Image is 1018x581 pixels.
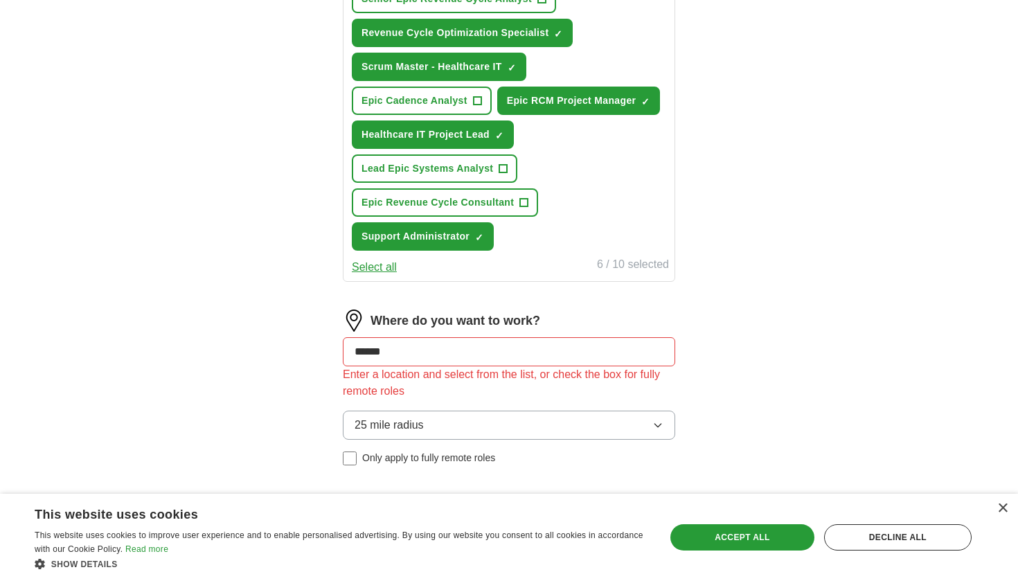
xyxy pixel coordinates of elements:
[824,524,972,551] div: Decline all
[362,451,495,465] span: Only apply to fully remote roles
[343,366,675,400] div: Enter a location and select from the list, or check the box for fully remote roles
[352,188,538,217] button: Epic Revenue Cycle Consultant
[475,232,483,243] span: ✓
[361,60,502,74] span: Scrum Master - Healthcare IT
[51,560,118,569] span: Show details
[35,557,647,571] div: Show details
[361,26,548,40] span: Revenue Cycle Optimization Specialist
[352,87,492,115] button: Epic Cadence Analyst
[343,411,675,440] button: 25 mile radius
[352,222,494,251] button: Support Administrator✓
[355,417,424,433] span: 25 mile radius
[35,502,612,523] div: This website uses cookies
[361,161,493,176] span: Lead Epic Systems Analyst
[997,503,1008,514] div: Close
[343,493,365,515] img: filter
[508,62,516,73] span: ✓
[343,452,357,465] input: Only apply to fully remote roles
[554,28,562,39] span: ✓
[352,154,517,183] button: Lead Epic Systems Analyst
[370,312,540,330] label: Where do you want to work?
[497,87,661,115] button: Epic RCM Project Manager✓
[352,259,397,276] button: Select all
[125,544,168,554] a: Read more, opens a new window
[352,19,573,47] button: Revenue Cycle Optimization Specialist✓
[361,195,514,210] span: Epic Revenue Cycle Consultant
[495,130,503,141] span: ✓
[597,256,669,276] div: 6 / 10 selected
[361,229,470,244] span: Support Administrator
[361,127,490,142] span: Healthcare IT Project Lead
[35,530,643,554] span: This website uses cookies to improve user experience and to enable personalised advertising. By u...
[507,93,636,108] span: Epic RCM Project Manager
[361,93,467,108] span: Epic Cadence Analyst
[641,96,650,107] span: ✓
[352,53,526,81] button: Scrum Master - Healthcare IT✓
[343,310,365,332] img: location.png
[352,120,514,149] button: Healthcare IT Project Lead✓
[670,524,814,551] div: Accept all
